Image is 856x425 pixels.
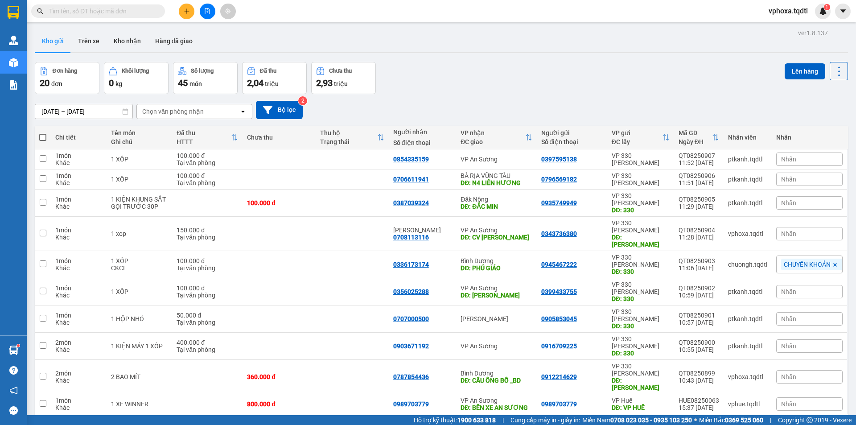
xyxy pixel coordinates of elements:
div: QT08250901 [679,312,719,319]
div: 360.000 đ [247,373,311,380]
div: Người nhận [393,128,452,136]
div: ptkanh.tqdtl [728,156,767,163]
div: VP 330 [PERSON_NAME] [612,172,670,186]
div: QT08250906 [679,172,719,179]
div: 10:43 [DATE] [679,377,719,384]
div: vphoxa.tqdtl [728,373,767,380]
button: Hàng đã giao [148,30,200,52]
div: 1 XỐP [111,257,168,264]
div: Khác [55,264,102,272]
div: 0945467222 [541,261,577,268]
th: Toggle SortBy [316,126,389,149]
div: 2 món [55,339,102,346]
div: 10:55 [DATE] [679,346,719,353]
div: VP Huế [612,397,670,404]
span: Nhãn [781,230,796,237]
div: Đăk Nông [461,196,532,203]
div: 0796569182 [541,176,577,183]
div: 400.000 đ [177,339,238,346]
div: 1 XE WINNER [111,400,168,408]
img: warehouse-icon [9,36,18,45]
div: 11:51 [DATE] [679,179,719,186]
div: 1 món [55,152,102,159]
div: GỌI TRƯỚC 30P [111,203,168,210]
span: Nhãn [781,288,796,295]
span: triệu [265,80,279,87]
div: 100.000 đ [177,285,238,292]
div: chuonglt.tqdtl [728,261,767,268]
strong: 1900 633 818 [457,417,496,424]
span: Cung cấp máy in - giấy in: [510,415,580,425]
sup: 1 [17,344,20,347]
div: 1 món [55,227,102,234]
div: DĐ: 330 [612,350,670,357]
div: 0708113116 [393,234,429,241]
input: Tìm tên, số ĐT hoặc mã đơn [49,6,154,16]
div: VP An Sương [461,227,532,234]
div: 11:29 [DATE] [679,203,719,210]
div: DĐ: BẾN XE AN SƯƠNG [461,404,532,411]
span: | [770,415,771,425]
div: VP 330 [PERSON_NAME] [612,281,670,295]
span: search [37,8,43,14]
div: 10:57 [DATE] [679,319,719,326]
div: Số điện thoại [393,139,452,146]
div: Khác [55,404,102,411]
span: Hỗ trợ kỹ thuật: [414,415,496,425]
div: 1 XỐP [111,288,168,295]
div: nguyen [393,227,452,234]
div: 0854335159 [393,156,429,163]
span: caret-down [839,7,847,15]
div: Số điện thoại [541,138,603,145]
div: ĐC lấy [612,138,663,145]
div: Tại văn phòng [177,264,238,272]
div: Thu hộ [320,129,377,136]
div: VP 330 [PERSON_NAME] [612,152,670,166]
img: warehouse-icon [9,346,18,355]
div: Chưa thu [329,68,352,74]
div: 11:28 [DATE] [679,234,719,241]
div: VP An Sương [461,156,532,163]
div: 0706611941 [393,176,429,183]
div: VP 330 [PERSON_NAME] [612,363,670,377]
div: Đơn hàng [53,68,77,74]
div: 1 XỐP [111,156,168,163]
div: 0989703779 [393,400,429,408]
th: Toggle SortBy [456,126,536,149]
span: Nhãn [781,176,796,183]
div: DĐ: N4 LIÊN HƯƠNG [461,179,532,186]
span: 2,93 [316,78,333,88]
div: 1 món [55,312,102,319]
div: Ghi chú [111,138,168,145]
div: DĐ: PHÚ GIÁO [461,264,532,272]
span: file-add [204,8,210,14]
span: 1 [825,4,828,10]
th: Toggle SortBy [674,126,724,149]
div: 100.000 đ [177,172,238,179]
div: DĐ: HỒ XÁ [612,234,670,248]
span: Nhãn [781,315,796,322]
span: ⚪️ [694,418,697,422]
div: 800.000 đ [247,400,311,408]
div: QT08250904 [679,227,719,234]
div: 0356025288 [393,288,429,295]
span: 45 [178,78,188,88]
div: 2 BAO MÍT [111,373,168,380]
th: Toggle SortBy [607,126,674,149]
div: DĐ: VP HUẾ [612,404,670,411]
span: copyright [807,417,813,423]
div: Khối lượng [122,68,149,74]
div: HTTT [177,138,231,145]
div: 15:37 [DATE] [679,404,719,411]
div: 1 xop [111,230,168,237]
div: QT08250902 [679,285,719,292]
div: ptkanh.tqdtl [728,315,767,322]
span: plus [184,8,190,14]
div: Khác [55,292,102,299]
span: Nhãn [781,199,796,206]
div: Tại văn phòng [177,319,238,326]
div: Tại văn phòng [177,159,238,166]
div: 1 món [55,172,102,179]
img: logo-vxr [8,6,19,19]
div: 0916709225 [541,342,577,350]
